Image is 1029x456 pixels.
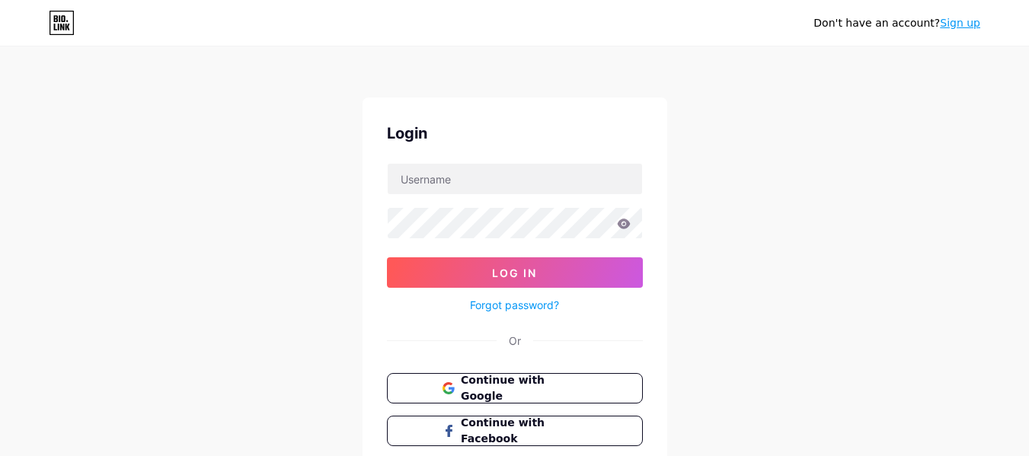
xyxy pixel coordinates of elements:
input: Username [388,164,642,194]
button: Continue with Google [387,373,643,403]
a: Forgot password? [470,297,559,313]
span: Continue with Facebook [461,415,586,447]
button: Log In [387,257,643,288]
button: Continue with Facebook [387,416,643,446]
span: Log In [492,266,537,279]
div: Or [509,333,521,349]
div: Login [387,122,643,145]
div: Don't have an account? [813,15,980,31]
span: Continue with Google [461,372,586,404]
a: Sign up [940,17,980,29]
